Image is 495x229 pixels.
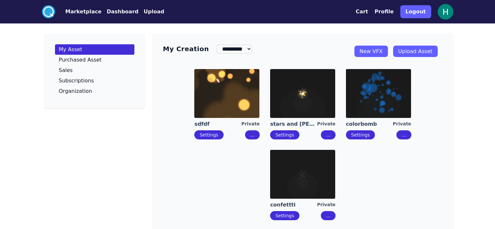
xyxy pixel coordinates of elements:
[59,47,82,52] p: My Asset
[55,76,134,86] a: Subscriptions
[400,5,431,18] button: Logout
[55,55,134,65] a: Purchased Asset
[317,201,336,208] div: Private
[346,69,411,118] img: imgAlt
[107,8,139,16] button: Dashboard
[194,69,259,118] img: imgAlt
[275,213,294,218] a: Settings
[241,121,260,128] div: Private
[396,130,411,139] button: ...
[194,130,223,139] button: Settings
[194,121,241,128] a: sdfdf
[438,4,453,20] img: profile
[270,150,335,199] img: imgAlt
[270,69,335,118] img: imgAlt
[400,3,431,21] a: Logout
[59,78,94,83] p: Subscriptions
[270,130,299,139] button: Settings
[270,121,317,128] a: stars and [PERSON_NAME]
[321,211,336,220] button: ...
[59,57,102,63] p: Purchased Asset
[393,121,411,128] div: Private
[346,121,393,128] a: colorbomb
[59,68,73,73] p: Sales
[245,130,260,139] button: ...
[356,8,368,16] button: Cart
[270,201,317,208] a: confettti
[275,132,294,137] a: Settings
[55,86,134,96] a: Organization
[321,130,336,139] button: ...
[317,121,336,128] div: Private
[163,44,209,53] h3: My Creation
[138,8,164,16] a: Upload
[351,132,370,137] a: Settings
[59,89,92,94] p: Organization
[393,46,438,57] a: Upload Asset
[55,65,134,76] a: Sales
[55,44,134,55] a: My Asset
[55,8,102,16] a: Marketplace
[354,46,388,57] a: New VFX
[346,130,375,139] button: Settings
[375,8,394,16] button: Profile
[270,211,299,220] button: Settings
[144,8,164,16] button: Upload
[102,8,139,16] a: Dashboard
[65,8,102,16] button: Marketplace
[199,132,218,137] a: Settings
